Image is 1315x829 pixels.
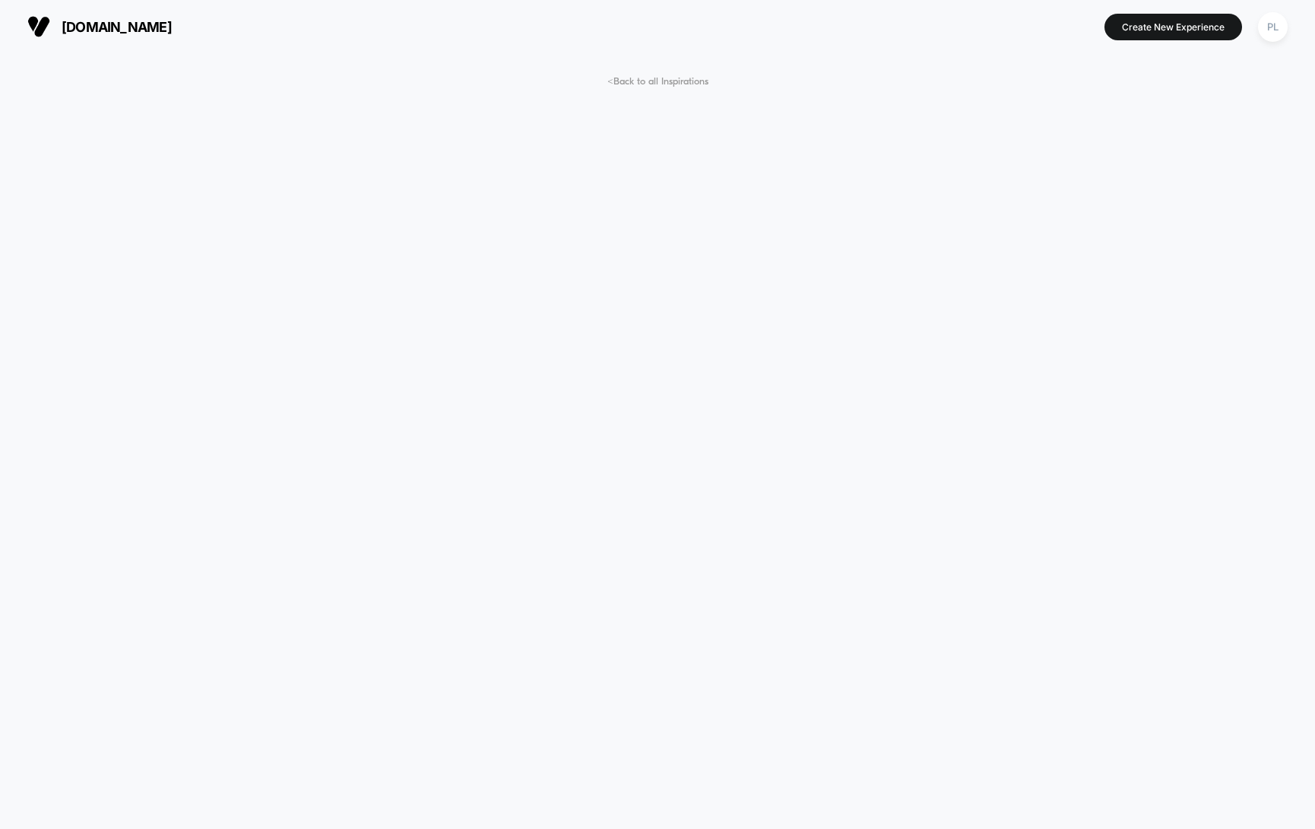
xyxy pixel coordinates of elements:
button: Create New Experience [1104,14,1242,40]
button: PL [1253,11,1292,43]
img: Visually logo [27,15,50,38]
button: [DOMAIN_NAME] [23,14,176,39]
span: < Back to all Inspirations [607,76,708,87]
span: [DOMAIN_NAME] [62,19,172,35]
div: PL [1258,12,1288,42]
